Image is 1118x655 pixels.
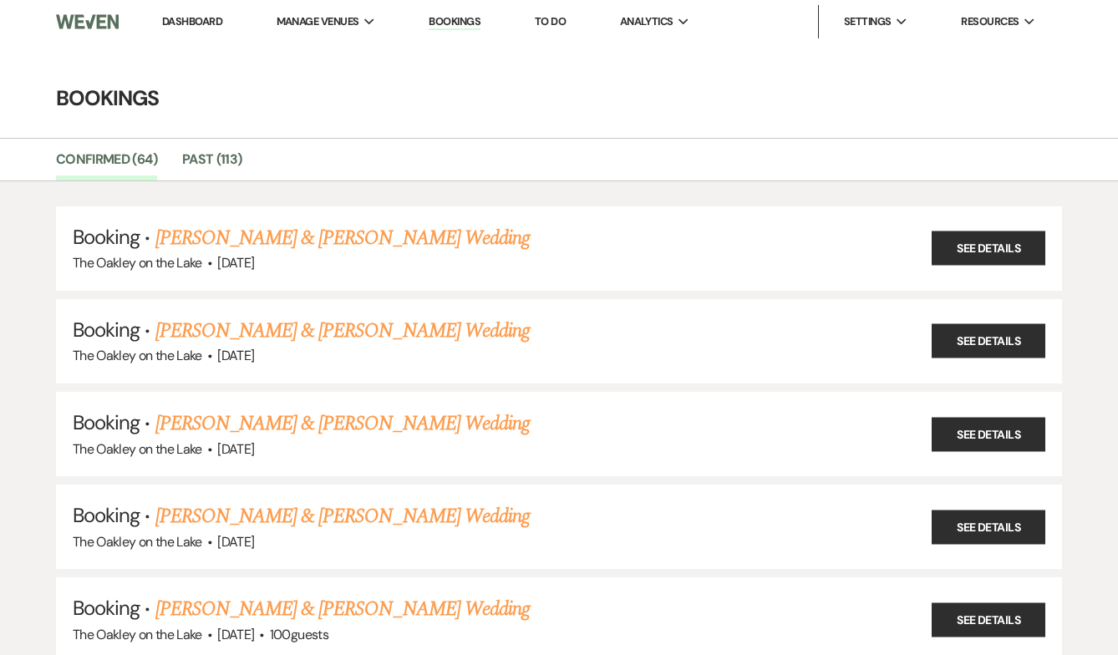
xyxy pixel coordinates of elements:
span: The Oakley on the Lake [73,254,202,272]
span: The Oakley on the Lake [73,347,202,364]
span: Booking [73,224,140,250]
span: Settings [844,13,892,30]
a: See Details [932,324,1045,358]
span: [DATE] [217,440,254,458]
a: Confirmed (64) [56,149,157,180]
span: The Oakley on the Lake [73,626,202,643]
span: [DATE] [217,626,254,643]
span: Booking [73,409,140,435]
span: The Oakley on the Lake [73,440,202,458]
span: Booking [73,595,140,621]
span: Resources [961,13,1019,30]
a: [PERSON_NAME] & [PERSON_NAME] Wedding [155,594,530,624]
a: See Details [932,417,1045,451]
a: [PERSON_NAME] & [PERSON_NAME] Wedding [155,316,530,346]
span: Analytics [620,13,673,30]
a: See Details [932,510,1045,544]
span: The Oakley on the Lake [73,533,202,551]
a: See Details [932,602,1045,637]
span: [DATE] [217,254,254,272]
span: Booking [73,502,140,528]
span: 100 guests [270,626,328,643]
span: [DATE] [217,533,254,551]
img: Weven Logo [56,4,119,39]
a: [PERSON_NAME] & [PERSON_NAME] Wedding [155,223,530,253]
a: See Details [932,231,1045,266]
a: [PERSON_NAME] & [PERSON_NAME] Wedding [155,409,530,439]
a: [PERSON_NAME] & [PERSON_NAME] Wedding [155,501,530,531]
a: To Do [535,14,566,28]
span: Manage Venues [277,13,359,30]
span: Booking [73,317,140,343]
a: Past (113) [182,149,242,180]
a: Dashboard [162,14,222,28]
a: Bookings [429,14,480,30]
span: [DATE] [217,347,254,364]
